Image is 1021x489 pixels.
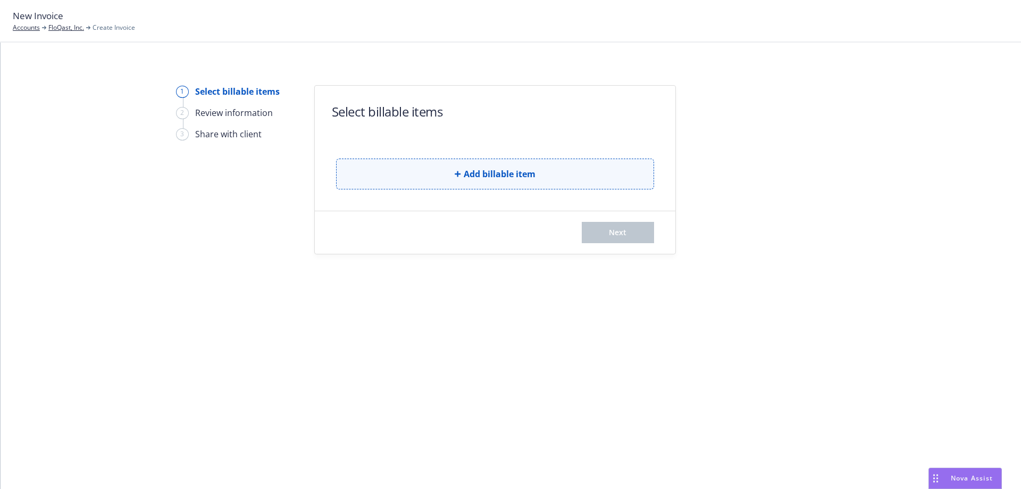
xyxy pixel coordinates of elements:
[951,474,993,483] span: Nova Assist
[332,103,443,120] h1: Select billable items
[336,159,654,189] button: Add billable item
[609,227,626,237] span: Next
[48,23,84,32] a: FloQast, Inc.
[464,168,535,180] span: Add billable item
[929,468,942,488] div: Drag to move
[176,86,189,98] div: 1
[13,23,40,32] a: Accounts
[13,9,63,23] span: New Invoice
[176,128,189,140] div: 3
[93,23,135,32] span: Create Invoice
[195,128,262,140] div: Share with client
[928,468,1002,489] button: Nova Assist
[195,106,273,119] div: Review information
[176,107,189,119] div: 2
[582,222,654,243] button: Next
[195,85,280,98] div: Select billable items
